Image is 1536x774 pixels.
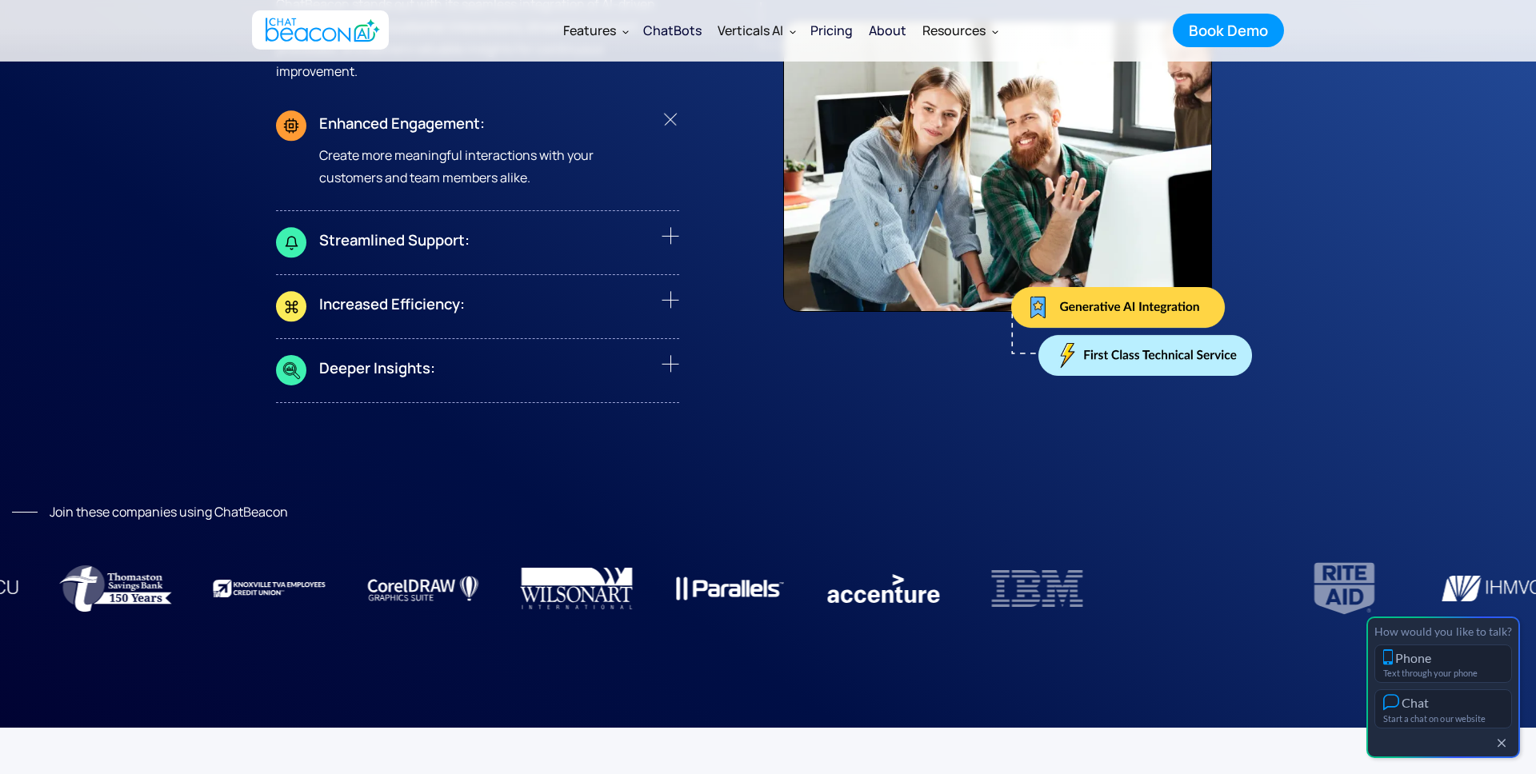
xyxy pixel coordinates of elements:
img: icon [662,227,679,245]
div: ChatBots [643,19,702,42]
img: Line [12,512,38,513]
img: icon [658,107,683,132]
img: Office Group [783,21,1212,311]
a: home [252,10,389,50]
div: Features [555,11,635,50]
div: Increased Efficiency: [319,291,649,317]
img: Knoxville Employee Credit Union uses ChatBeacon [205,541,333,636]
div: Deeper Insights: [319,355,649,381]
img: icon [662,355,679,373]
div: Verticals AI [718,19,783,42]
img: icon [662,291,679,309]
a: About [861,10,914,51]
a: Book Demo [1173,14,1284,47]
div: Book Demo [1189,20,1268,41]
img: Icon [276,291,306,322]
div: Resources [914,11,1005,50]
img: Icon [276,110,306,142]
img: Icon [276,227,306,258]
img: Dropdown [992,28,998,34]
img: Dropdown [622,28,629,34]
div: Verticals AI [710,11,802,50]
a: ChatBots [635,10,710,51]
img: Dropdown [790,28,796,34]
div: Pricing [810,19,853,42]
div: Features [563,19,616,42]
div: About [869,19,906,42]
img: Thomaston Saving Bankusing ChatBeaconAI [51,541,179,636]
div: Enhanced Engagement: [319,110,649,136]
div: Streamlined Support: [319,227,649,253]
a: Pricing [802,10,861,51]
div: Join these companies using ChatBeacon [50,499,288,525]
p: Create more meaningful interactions with your customers and team members alike. [319,144,649,189]
div: Resources [922,19,986,42]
